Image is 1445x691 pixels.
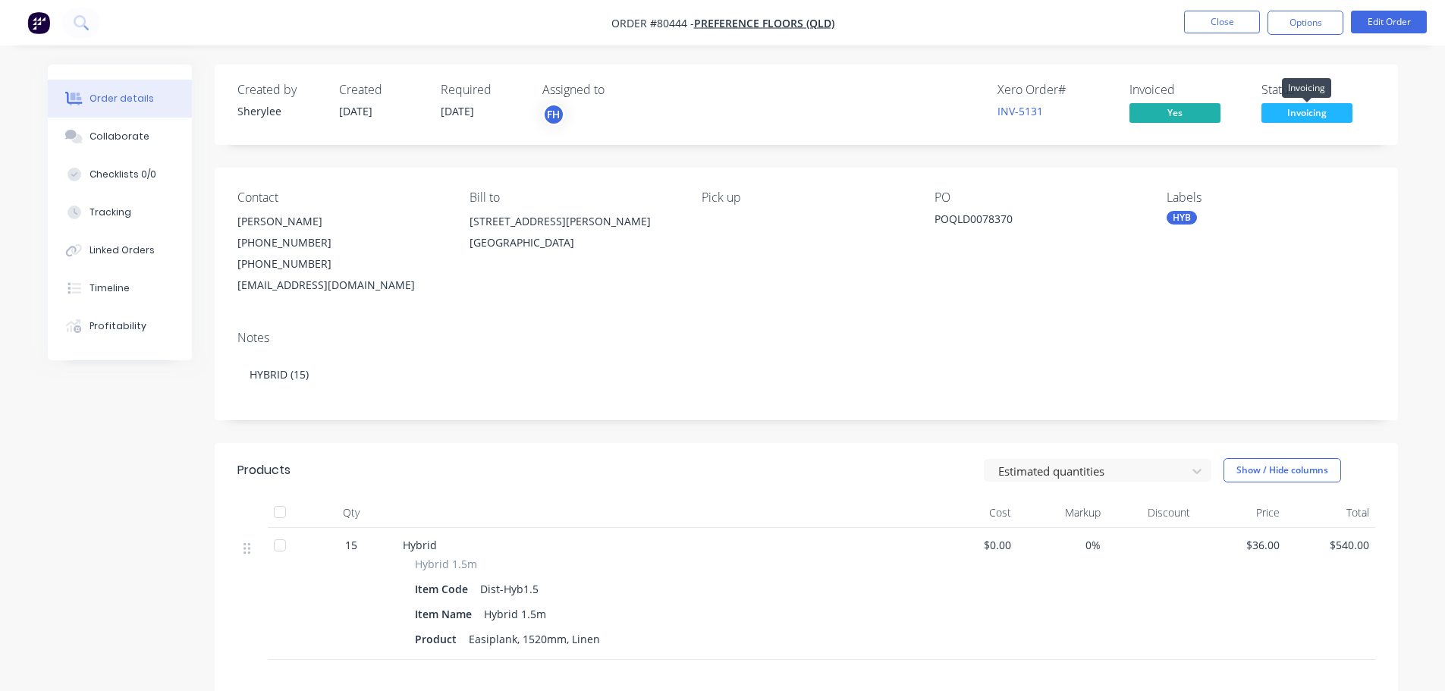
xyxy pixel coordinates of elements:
[27,11,50,34] img: Factory
[48,193,192,231] button: Tracking
[90,281,130,295] div: Timeline
[1268,11,1343,35] button: Options
[415,578,474,600] div: Item Code
[702,190,909,205] div: Pick up
[542,103,565,126] button: FH
[237,232,445,253] div: [PHONE_NUMBER]
[1129,83,1243,97] div: Invoiced
[237,211,445,232] div: [PERSON_NAME]
[1023,537,1101,553] span: 0%
[1202,537,1280,553] span: $36.00
[48,307,192,345] button: Profitability
[403,538,437,552] span: Hybrid
[237,83,321,97] div: Created by
[306,498,397,528] div: Qty
[934,537,1011,553] span: $0.00
[611,16,694,30] span: Order #80444 -
[1017,498,1107,528] div: Markup
[1282,78,1331,98] div: Invoicing
[237,275,445,296] div: [EMAIL_ADDRESS][DOMAIN_NAME]
[90,206,131,219] div: Tracking
[474,578,545,600] div: Dist-Hyb1.5
[542,83,694,97] div: Assigned to
[237,211,445,296] div: [PERSON_NAME][PHONE_NUMBER][PHONE_NUMBER][EMAIL_ADDRESS][DOMAIN_NAME]
[997,83,1111,97] div: Xero Order #
[48,269,192,307] button: Timeline
[1224,458,1341,482] button: Show / Hide columns
[463,628,606,650] div: Easiplank, 1520mm, Linen
[1107,498,1196,528] div: Discount
[1292,537,1369,553] span: $540.00
[1351,11,1427,33] button: Edit Order
[470,211,677,232] div: [STREET_ADDRESS][PERSON_NAME]
[470,211,677,259] div: [STREET_ADDRESS][PERSON_NAME][GEOGRAPHIC_DATA]
[339,104,372,118] span: [DATE]
[90,130,149,143] div: Collaborate
[90,168,156,181] div: Checklists 0/0
[694,16,834,30] a: Preference Floors (QLD)
[1261,103,1352,126] button: Invoicing
[470,232,677,253] div: [GEOGRAPHIC_DATA]
[237,103,321,119] div: Sherylee
[90,92,154,105] div: Order details
[441,104,474,118] span: [DATE]
[237,351,1375,397] div: HYBRID (15)
[90,243,155,257] div: Linked Orders
[997,104,1043,118] a: INV-5131
[1167,211,1197,225] div: HYB
[415,556,477,572] span: Hybrid 1.5m
[1184,11,1260,33] button: Close
[48,155,192,193] button: Checklists 0/0
[339,83,423,97] div: Created
[478,603,552,625] div: Hybrid 1.5m
[48,231,192,269] button: Linked Orders
[1261,83,1375,97] div: Status
[48,118,192,155] button: Collaborate
[470,190,677,205] div: Bill to
[237,461,291,479] div: Products
[1167,190,1374,205] div: Labels
[935,211,1124,232] div: POQLD0078370
[345,537,357,553] span: 15
[1261,103,1352,122] span: Invoicing
[928,498,1017,528] div: Cost
[1129,103,1220,122] span: Yes
[1286,498,1375,528] div: Total
[415,603,478,625] div: Item Name
[237,253,445,275] div: [PHONE_NUMBER]
[935,190,1142,205] div: PO
[237,331,1375,345] div: Notes
[441,83,524,97] div: Required
[48,80,192,118] button: Order details
[415,628,463,650] div: Product
[90,319,146,333] div: Profitability
[1196,498,1286,528] div: Price
[237,190,445,205] div: Contact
